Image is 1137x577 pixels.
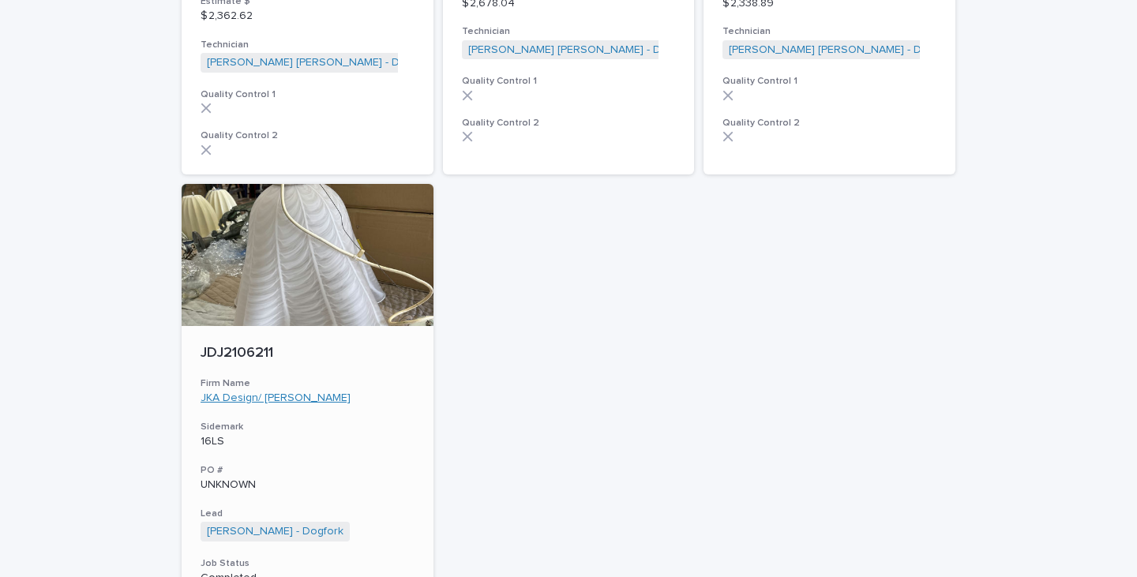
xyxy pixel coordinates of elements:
[201,508,415,520] h3: Lead
[468,43,757,57] a: [PERSON_NAME] [PERSON_NAME] - Dogfork - Technician
[722,75,936,88] h3: Quality Control 1
[722,25,936,38] h3: Technician
[462,25,676,38] h3: Technician
[201,421,415,433] h3: Sidemark
[201,9,415,23] p: $ 2,362.62
[201,88,415,101] h3: Quality Control 1
[201,478,415,492] p: UNKNOWN
[729,43,1018,57] a: [PERSON_NAME] [PERSON_NAME] - Dogfork - Technician
[201,377,415,390] h3: Firm Name
[201,557,415,570] h3: Job Status
[462,117,676,129] h3: Quality Control 2
[201,39,415,51] h3: Technician
[462,75,676,88] h3: Quality Control 1
[201,129,415,142] h3: Quality Control 2
[207,56,496,69] a: [PERSON_NAME] [PERSON_NAME] - Dogfork - Technician
[201,345,415,362] p: JDJ2106211
[201,464,415,477] h3: PO #
[201,435,415,448] p: 16LS
[201,392,351,405] a: JKA Design/ [PERSON_NAME]
[207,525,343,538] a: [PERSON_NAME] - Dogfork
[722,117,936,129] h3: Quality Control 2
